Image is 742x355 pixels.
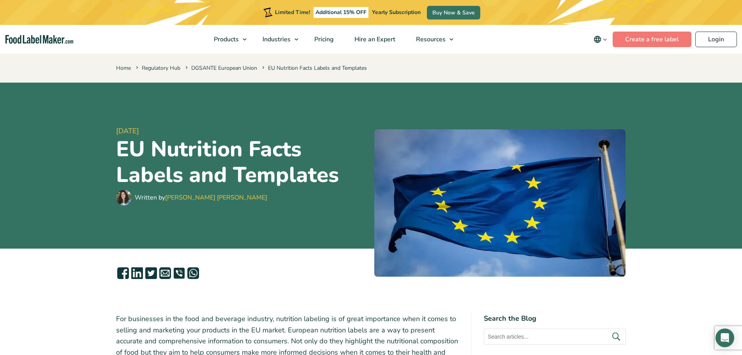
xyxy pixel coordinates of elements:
[142,64,180,72] a: Regulatory Hub
[613,32,691,47] a: Create a free label
[304,25,342,54] a: Pricing
[116,126,368,136] span: [DATE]
[261,64,367,72] span: EU Nutrition Facts Labels and Templates
[116,136,368,188] h1: EU Nutrition Facts Labels and Templates
[484,313,626,324] h4: Search the Blog
[344,25,404,54] a: Hire an Expert
[716,329,734,347] div: Open Intercom Messenger
[352,35,396,44] span: Hire an Expert
[406,25,457,54] a: Resources
[695,32,737,47] a: Login
[260,35,291,44] span: Industries
[191,64,257,72] a: DGSANTE European Union
[252,25,302,54] a: Industries
[116,64,131,72] a: Home
[204,25,250,54] a: Products
[314,7,368,18] span: Additional 15% OFF
[211,35,240,44] span: Products
[484,329,626,345] input: Search articles...
[165,193,267,202] a: [PERSON_NAME] [PERSON_NAME]
[312,35,335,44] span: Pricing
[414,35,446,44] span: Resources
[116,190,132,205] img: Maria Abi Hanna - Food Label Maker
[135,193,267,202] div: Written by
[372,9,421,16] span: Yearly Subscription
[427,6,480,19] a: Buy Now & Save
[275,9,310,16] span: Limited Time!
